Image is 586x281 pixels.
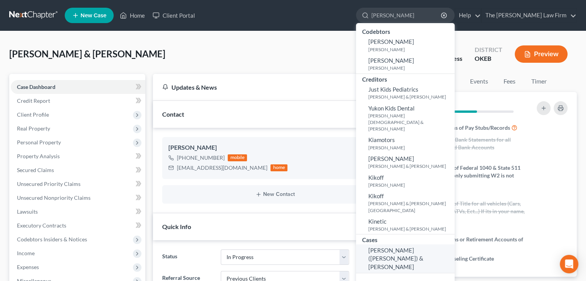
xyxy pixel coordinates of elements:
a: [PERSON_NAME][PERSON_NAME] & [PERSON_NAME] [356,153,455,172]
span: [PERSON_NAME] [368,57,414,64]
a: Yukon Kids Dental[PERSON_NAME][DEMOGRAPHIC_DATA] & [PERSON_NAME] [356,102,455,134]
span: Case Dashboard [17,84,55,90]
span: Just Kids Pediatrics [368,86,418,93]
a: Credit Report [11,94,145,108]
span: Last 6 months of Pay Stubs/Records [425,124,510,132]
a: [PERSON_NAME] ([PERSON_NAME]) & [PERSON_NAME] [356,244,455,273]
a: Unsecured Priority Claims [11,177,145,191]
div: Creditors [356,74,455,84]
a: Lawsuits [11,205,145,219]
span: Contact [162,110,184,118]
a: Kiamotors[PERSON_NAME] [356,134,455,153]
div: mobile [228,154,247,161]
span: Codebtors Insiders & Notices [17,236,87,243]
div: [PERSON_NAME] [168,143,381,152]
span: Kikoff [368,192,384,199]
a: Kikoff[PERSON_NAME] [356,172,455,191]
a: Fees [497,74,522,89]
span: Kinetic [368,218,386,225]
small: [PERSON_NAME] [368,144,453,151]
span: Unsecured Priority Claims [17,181,81,187]
a: Unsecured Nonpriority Claims [11,191,145,205]
div: Cases [356,234,455,244]
span: [PERSON_NAME] & [PERSON_NAME] [9,48,165,59]
span: 6 Months of Bank Statements for all Financial and Bank Accounts [425,136,527,151]
span: Client Profile [17,111,49,118]
span: Income [17,250,35,256]
span: Real Property [17,125,50,132]
span: Quick Info [162,223,191,230]
span: Credit Report [17,97,50,104]
div: Updates & News [162,83,364,91]
div: OKEB [475,54,502,63]
span: Yukon Kids Dental [368,105,415,112]
a: Kinetic[PERSON_NAME] & [PERSON_NAME] [356,216,455,234]
span: Executory Contracts [17,222,66,229]
span: [PERSON_NAME] [368,155,414,162]
span: Certificates of Title for all vehicles (Cars, Boats, RVs, ATVs, Ect...) If its in your name, we n... [425,200,527,223]
label: Status [158,249,217,265]
span: [PERSON_NAME] [368,38,414,45]
a: Timer [525,74,552,89]
span: Secured Claims [17,167,54,173]
span: Kikoff [368,174,384,181]
span: Kiamotors [368,136,395,143]
a: The [PERSON_NAME] Law Firm [482,8,576,22]
span: Property Analysis [17,153,60,159]
a: [PERSON_NAME][PERSON_NAME] [356,55,455,74]
input: Search by name... [371,8,442,22]
div: home [270,164,287,171]
div: [EMAIL_ADDRESS][DOMAIN_NAME] [177,164,267,172]
span: Personal Property [17,139,61,146]
a: Case Dashboard [11,80,145,94]
span: Unsecured Nonpriority Claims [17,194,91,201]
span: New Case [81,13,106,18]
button: Preview [515,45,568,63]
small: [PERSON_NAME] & [PERSON_NAME][GEOGRAPHIC_DATA] [368,200,453,213]
button: New Contact [168,191,381,197]
small: [PERSON_NAME] & [PERSON_NAME] [368,94,453,100]
div: Codebtors [356,26,455,36]
span: Expenses [17,264,39,270]
a: Help [455,8,481,22]
a: Kikoff[PERSON_NAME] & [PERSON_NAME][GEOGRAPHIC_DATA] [356,190,455,216]
span: Last 4 years of Federal 1040 & State 511 Tax forms. (only submitting W2 is not acceptable) [425,164,527,187]
span: Lawsuits [17,208,38,215]
small: [PERSON_NAME] [368,46,453,53]
a: Property Analysis [11,149,145,163]
a: Events [463,74,494,89]
small: [PERSON_NAME] & [PERSON_NAME] [368,226,453,232]
small: [PERSON_NAME] [368,182,453,188]
a: Client Portal [149,8,199,22]
small: [PERSON_NAME] [368,65,453,71]
span: [PERSON_NAME] ([PERSON_NAME]) & [PERSON_NAME] [368,247,423,270]
span: Pension Plans or Retirement Accounts of any kind. [425,236,527,251]
a: Executory Contracts [11,219,145,232]
a: Home [116,8,149,22]
div: Open Intercom Messenger [560,255,578,273]
a: Secured Claims [11,163,145,177]
small: [PERSON_NAME] & [PERSON_NAME] [368,163,453,169]
a: Just Kids Pediatrics[PERSON_NAME] & [PERSON_NAME] [356,84,455,102]
div: [PHONE_NUMBER] [177,154,225,162]
span: Credit Counseling Certificate [425,255,494,263]
div: District [475,45,502,54]
a: [PERSON_NAME][PERSON_NAME] [356,36,455,55]
small: [PERSON_NAME][DEMOGRAPHIC_DATA] & [PERSON_NAME] [368,112,453,132]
